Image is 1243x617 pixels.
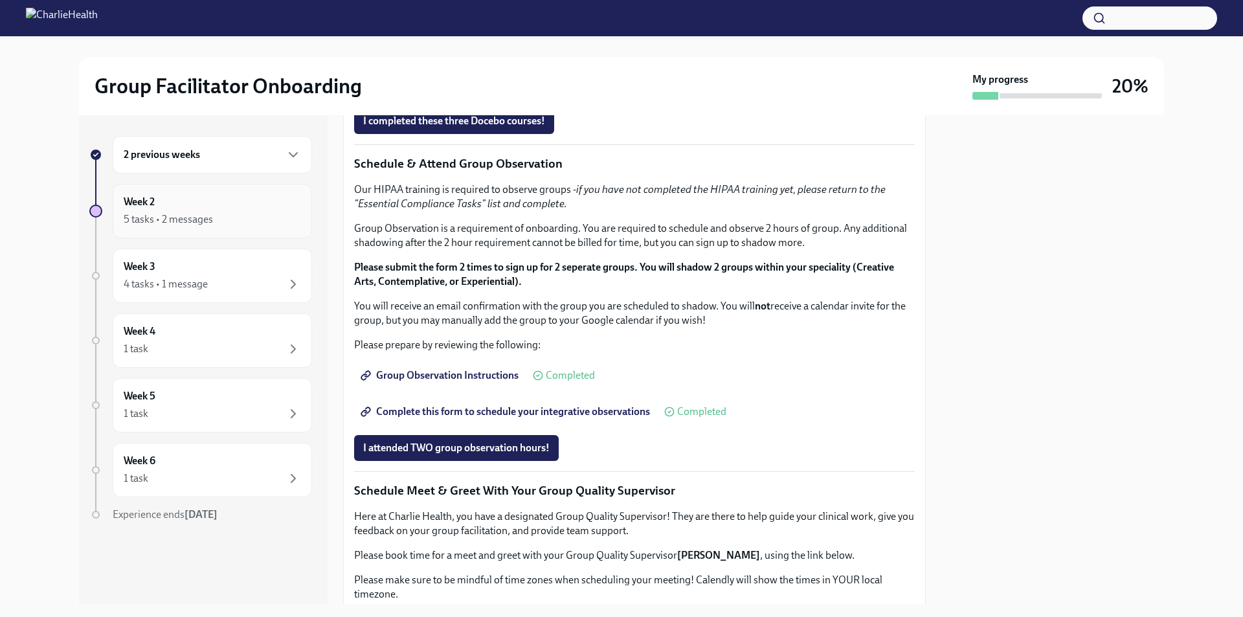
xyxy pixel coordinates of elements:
span: I completed these three Docebo courses! [363,115,545,128]
h6: 2 previous weeks [124,148,200,162]
h6: Week 4 [124,324,155,339]
a: Week 51 task [89,378,312,432]
h6: Week 5 [124,389,155,403]
h2: Group Facilitator Onboarding [95,73,362,99]
div: 1 task [124,407,148,421]
strong: [PERSON_NAME] [677,549,760,561]
span: Group Observation Instructions [363,369,519,382]
em: if you have not completed the HIPAA training yet, please return to the "Essential Compliance Task... [354,183,886,210]
p: Please prepare by reviewing the following: [354,338,915,352]
strong: My progress [972,73,1028,87]
h3: 20% [1112,74,1148,98]
div: 1 task [124,342,148,356]
p: Schedule & Attend Group Observation [354,155,915,172]
p: Schedule Meet & Greet With Your Group Quality Supervisor [354,482,915,499]
span: Completed [677,407,726,417]
strong: not [755,300,770,312]
a: Week 34 tasks • 1 message [89,249,312,303]
div: 5 tasks • 2 messages [124,212,213,227]
span: Completed [546,370,595,381]
p: Here at Charlie Health, you have a designated Group Quality Supervisor! They are there to help gu... [354,510,915,538]
p: Our HIPAA training is required to observe groups - [354,183,915,211]
p: You will receive an email confirmation with the group you are scheduled to shadow. You will recei... [354,299,915,328]
span: I attended TWO group observation hours! [363,442,550,454]
p: Please make sure to be mindful of time zones when scheduling your meeting! Calendly will show the... [354,573,915,601]
button: I completed these three Docebo courses! [354,108,554,134]
span: Complete this form to schedule your integrative observations [363,405,650,418]
a: Group Observation Instructions [354,363,528,388]
a: Complete this form to schedule your integrative observations [354,399,659,425]
strong: Please submit the form 2 times to sign up for 2 seperate groups. You will shadow 2 groups within ... [354,261,894,287]
div: 1 task [124,471,148,486]
div: 2 previous weeks [113,136,312,174]
div: 4 tasks • 1 message [124,277,208,291]
h6: Week 3 [124,260,155,274]
span: Experience ends [113,508,218,521]
h6: Week 2 [124,195,155,209]
img: CharlieHealth [26,8,98,28]
p: Please book time for a meet and greet with your Group Quality Supervisor , using the link below. [354,548,915,563]
a: Week 25 tasks • 2 messages [89,184,312,238]
button: I attended TWO group observation hours! [354,435,559,461]
strong: [DATE] [185,508,218,521]
h6: Week 6 [124,454,155,468]
a: Week 41 task [89,313,312,368]
a: Week 61 task [89,443,312,497]
p: Group Observation is a requirement of onboarding. You are required to schedule and observe 2 hour... [354,221,915,250]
